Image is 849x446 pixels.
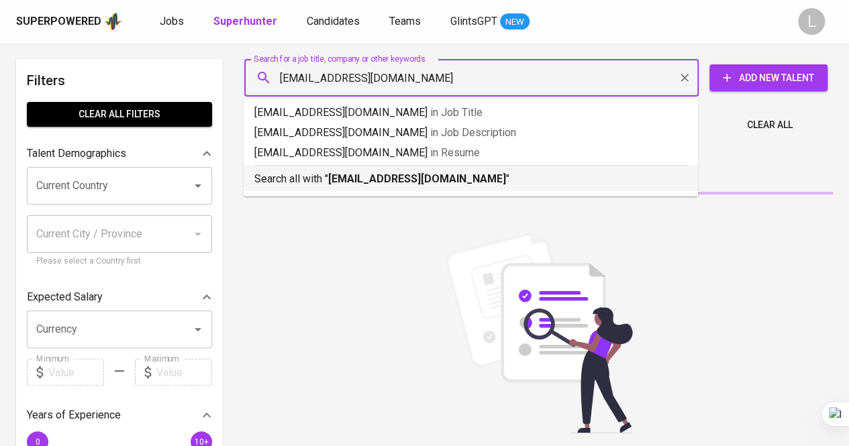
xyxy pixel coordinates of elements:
b: Superhunter [213,15,277,27]
button: Open [189,320,207,339]
a: GlintsGPT NEW [450,13,530,30]
input: Value [48,359,104,386]
img: file_searching.svg [438,232,640,433]
p: Search all with " " [254,171,687,187]
button: Clear All [742,113,798,137]
span: in Job Description [430,126,516,139]
button: Clear [675,68,694,87]
div: Expected Salary [27,284,212,311]
p: Expected Salary [27,289,103,305]
b: [EMAIL_ADDRESS][DOMAIN_NAME] [328,172,506,185]
span: in Job Title [430,106,483,119]
span: Teams [389,15,421,27]
span: GlintsGPT [450,15,497,27]
span: in Resume [430,146,480,159]
span: Clear All filters [38,106,201,123]
a: Superpoweredapp logo [16,11,122,32]
button: Clear All filters [27,102,212,127]
p: Please select a Country first [36,255,203,268]
h6: Filters [27,70,212,91]
p: [EMAIL_ADDRESS][DOMAIN_NAME] [254,105,687,121]
p: Talent Demographics [27,146,126,162]
p: [EMAIL_ADDRESS][DOMAIN_NAME] [254,145,687,161]
a: Superhunter [213,13,280,30]
p: Years of Experience [27,407,121,423]
span: NEW [500,15,530,29]
span: Add New Talent [720,70,817,87]
input: Value [156,359,212,386]
button: Open [189,176,207,195]
button: Add New Talent [709,64,828,91]
span: Candidates [307,15,360,27]
a: Candidates [307,13,362,30]
div: Years of Experience [27,402,212,429]
a: Jobs [160,13,187,30]
p: [EMAIL_ADDRESS][DOMAIN_NAME] [254,125,687,141]
div: L [798,8,825,35]
div: Talent Demographics [27,140,212,167]
span: Jobs [160,15,184,27]
div: Superpowered [16,14,101,30]
a: Teams [389,13,423,30]
span: Clear All [747,117,793,133]
img: app logo [104,11,122,32]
